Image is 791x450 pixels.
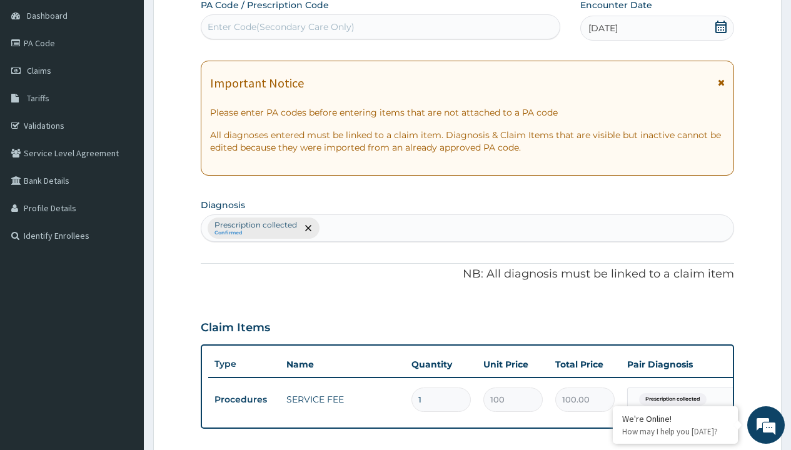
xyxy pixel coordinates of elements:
td: Procedures [208,388,280,411]
h3: Claim Items [201,321,270,335]
th: Name [280,352,405,377]
span: [DATE] [588,22,618,34]
img: d_794563401_company_1708531726252_794563401 [23,62,51,94]
th: Quantity [405,352,477,377]
span: Prescription collected [639,393,707,406]
p: How may I help you today? [622,426,728,437]
span: Tariffs [27,92,49,104]
th: Type [208,352,280,376]
p: Prescription collected [214,220,297,230]
p: All diagnoses entered must be linked to a claim item. Diagnosis & Claim Items that are visible bu... [210,129,725,154]
div: Minimize live chat window [205,6,235,36]
div: Chat with us now [65,70,210,86]
span: remove selection option [303,222,314,234]
p: Please enter PA codes before entering items that are not attached to a PA code [210,106,725,119]
th: Unit Price [477,352,549,377]
span: Dashboard [27,10,68,21]
h1: Important Notice [210,76,304,90]
td: SERVICE FEE [280,387,405,412]
textarea: Type your message and hit 'Enter' [6,309,238,353]
label: Diagnosis [201,199,245,211]
small: Confirmed [214,230,297,236]
th: Total Price [549,352,621,377]
div: We're Online! [622,413,728,424]
span: We're online! [73,141,173,267]
span: Claims [27,65,51,76]
p: NB: All diagnosis must be linked to a claim item [201,266,734,282]
div: Enter Code(Secondary Care Only) [208,21,355,33]
th: Pair Diagnosis [621,352,758,377]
